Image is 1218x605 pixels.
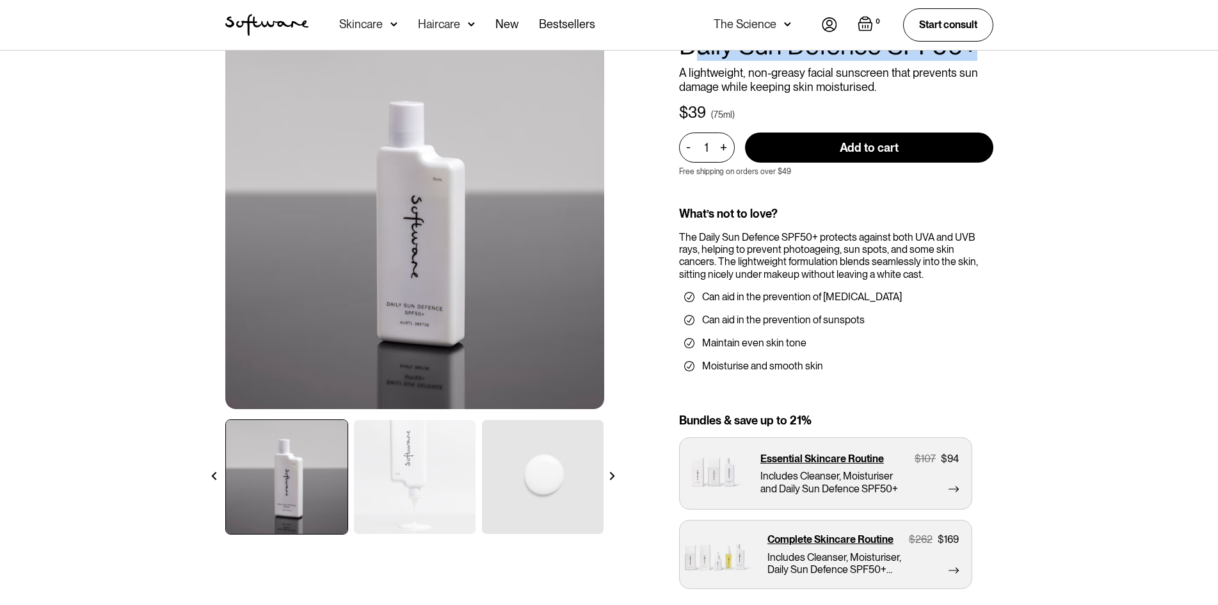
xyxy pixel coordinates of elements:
a: Complete Skincare Routine$262$169Includes Cleanser, Moisturiser, Daily Sun Defence SPF50+ Vitamin... [679,520,972,588]
div: The Daily Sun Defence SPF50+ protects against both UVA and UVB rays, helping to prevent photoagei... [679,231,993,280]
img: Software Logo [225,14,309,36]
img: arrow down [468,18,475,31]
div: $ [909,533,915,545]
img: arrow down [784,18,791,31]
li: Moisturise and smooth skin [684,360,988,373]
p: Free shipping on orders over $49 [679,167,791,176]
div: Bundles & save up to 21% [679,414,993,428]
div: 0 [873,16,883,28]
div: $ [938,533,944,545]
div: $ [941,453,947,465]
div: + [717,140,731,155]
p: Includes Cleanser, Moisturiser and Daily Sun Defence SPF50+ [760,470,906,494]
div: 94 [947,453,959,465]
a: home [225,14,309,36]
input: Add to cart [745,133,993,163]
img: arrow right [608,472,616,480]
p: A lightweight, non-greasy facial sunscreen that prevents sun damage while keeping skin moisturised. [679,66,993,93]
li: Maintain even skin tone [684,337,988,350]
p: Includes Cleanser, Moisturiser, Daily Sun Defence SPF50+ Vitamin C + Ferulic Serum, [MEDICAL_DATA... [767,551,913,576]
div: Skincare [339,18,383,31]
p: Essential Skincare Routine [760,453,884,465]
div: $ [915,453,921,465]
a: Start consult [903,8,993,41]
div: 262 [915,533,933,545]
li: Can aid in the prevention of sunspots [684,314,988,327]
img: arrow left [210,472,218,480]
div: What’s not to love? [679,207,993,221]
li: Can aid in the prevention of [MEDICAL_DATA] [684,291,988,303]
div: (75ml) [711,108,735,121]
div: The Science [714,18,776,31]
img: Ceramide Moisturiser [225,30,604,409]
div: $ [679,104,688,122]
div: 107 [921,453,936,465]
img: arrow down [390,18,397,31]
p: Complete Skincare Routine [767,533,893,545]
div: Haircare [418,18,460,31]
a: Essential Skincare Routine$107$94Includes Cleanser, Moisturiser and Daily Sun Defence SPF50+ [679,437,972,510]
div: - [686,140,694,154]
div: 169 [944,533,959,545]
div: 39 [688,104,706,122]
a: Open empty cart [858,16,883,34]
